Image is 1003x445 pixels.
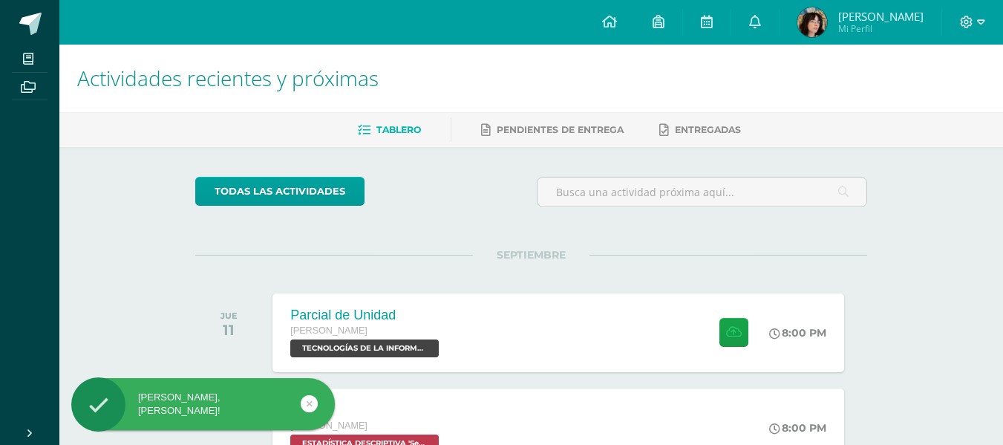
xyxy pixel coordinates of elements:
div: Parcial [290,403,442,418]
div: 8:00 PM [769,326,826,340]
div: JUE [220,311,238,321]
span: [PERSON_NAME] [838,9,924,24]
input: Busca una actividad próxima aquí... [538,178,866,207]
a: Pendientes de entrega [481,118,624,142]
span: Entregadas [675,124,741,135]
span: Tablero [376,124,421,135]
span: TECNOLOGÍAS DE LA INFORMACIÓN Y LA COMUNICACIÓN 5 'Sección B' [290,340,439,357]
img: b6ef4143df946817bdea5984daee0ff1.png [797,7,827,37]
span: SEPTIEMBRE [473,248,589,262]
span: [PERSON_NAME] [290,325,367,336]
div: Parcial de Unidad [290,308,442,323]
a: Entregadas [659,118,741,142]
span: Pendientes de entrega [497,124,624,135]
span: Actividades recientes y próximas [77,64,379,92]
div: [PERSON_NAME], [PERSON_NAME]! [71,391,335,418]
div: 8:00 PM [769,421,826,435]
a: Tablero [358,118,421,142]
a: todas las Actividades [195,177,365,206]
div: 11 [220,321,238,339]
span: Mi Perfil [838,22,924,35]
